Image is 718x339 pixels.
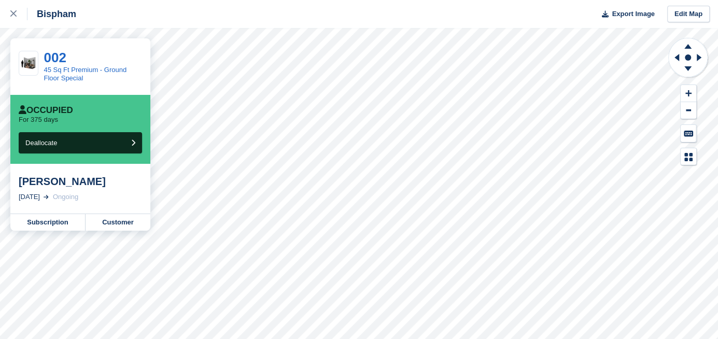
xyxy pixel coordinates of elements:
span: Export Image [612,9,654,19]
img: 40-sqft-unit.jpg [19,56,38,70]
button: Map Legend [681,148,696,165]
img: arrow-right-light-icn-cde0832a797a2874e46488d9cf13f60e5c3a73dbe684e267c42b8395dfbc2abf.svg [44,195,49,199]
button: Zoom Out [681,102,696,119]
button: Zoom In [681,85,696,102]
a: 45 Sq Ft Premium - Ground Floor Special [44,66,126,82]
button: Keyboard Shortcuts [681,125,696,142]
a: Subscription [10,214,86,231]
a: 002 [44,50,66,65]
div: [DATE] [19,192,40,202]
a: Edit Map [667,6,710,23]
div: Bispham [27,8,76,20]
p: For 375 days [19,116,58,124]
div: [PERSON_NAME] [19,175,142,188]
div: Occupied [19,105,73,116]
div: Ongoing [53,192,78,202]
button: Export Image [596,6,655,23]
button: Deallocate [19,132,142,153]
span: Deallocate [25,139,57,147]
a: Customer [86,214,150,231]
